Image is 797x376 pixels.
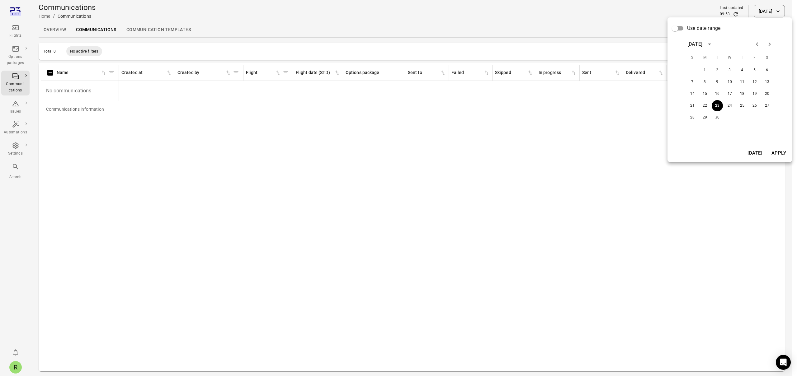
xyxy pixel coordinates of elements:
[749,100,760,111] button: 26
[724,77,735,88] button: 10
[687,40,702,48] div: [DATE]
[737,100,748,111] button: 25
[744,146,766,160] button: [DATE]
[712,112,723,123] button: 30
[749,77,760,88] button: 12
[699,112,710,123] button: 29
[776,355,791,370] div: Open Intercom Messenger
[724,52,735,64] span: Wednesday
[699,52,710,64] span: Monday
[768,146,790,160] button: Apply
[704,39,715,49] button: calendar view is open, switch to year view
[763,38,776,50] button: Next month
[699,100,710,111] button: 22
[762,100,773,111] button: 27
[751,38,763,50] button: Previous month
[737,77,748,88] button: 11
[687,100,698,111] button: 21
[687,25,720,32] span: Use date range
[749,65,760,76] button: 5
[762,88,773,100] button: 20
[724,100,735,111] button: 24
[699,65,710,76] button: 1
[687,52,698,64] span: Sunday
[737,88,748,100] button: 18
[712,77,723,88] button: 9
[699,77,710,88] button: 8
[762,65,773,76] button: 6
[687,112,698,123] button: 28
[724,88,735,100] button: 17
[762,52,773,64] span: Saturday
[712,65,723,76] button: 2
[712,52,723,64] span: Tuesday
[712,88,723,100] button: 16
[699,88,710,100] button: 15
[687,88,698,100] button: 14
[687,77,698,88] button: 7
[724,65,735,76] button: 3
[712,100,723,111] button: 23
[749,52,760,64] span: Friday
[737,52,748,64] span: Thursday
[749,88,760,100] button: 19
[737,65,748,76] button: 4
[762,77,773,88] button: 13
